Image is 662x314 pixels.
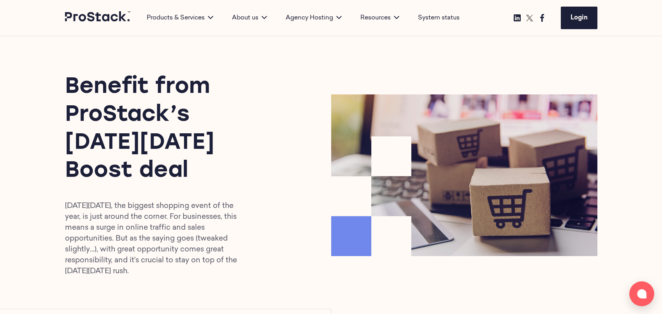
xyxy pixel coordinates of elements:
[65,201,249,277] p: [DATE][DATE], the biggest shopping event of the year, is just around the corner. For businesses, ...
[65,11,131,24] a: Prostack logo
[137,13,223,23] div: Products & Services
[65,73,269,185] h1: Benefit from ProStack’s [DATE][DATE] Boost deal
[351,13,409,23] div: Resources
[331,94,597,256] img: Prostack-BlogImage-June25-BlackFriday-768x468.png
[276,13,351,23] div: Agency Hosting
[561,7,597,29] a: Login
[629,281,654,306] button: Open chat window
[223,13,276,23] div: About us
[571,15,588,21] span: Login
[418,13,460,23] a: System status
